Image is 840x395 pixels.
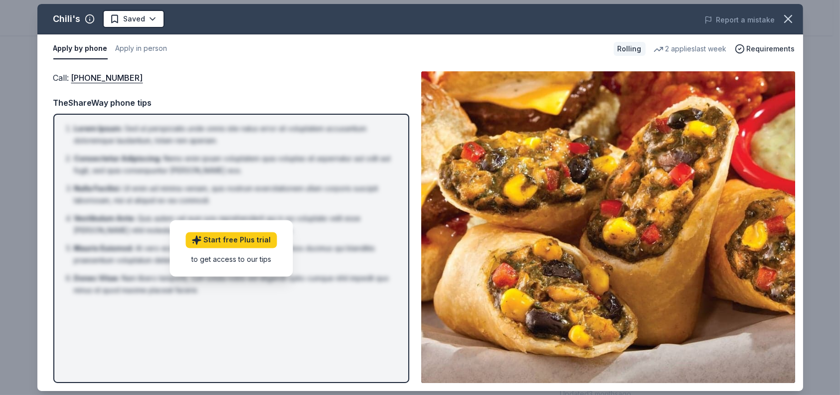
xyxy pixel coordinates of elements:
[53,96,409,109] div: TheShareWay phone tips
[74,244,134,252] span: Mauris Euismod :
[704,14,775,26] button: Report a mistake
[614,42,646,56] div: Rolling
[74,183,394,206] li: Ut enim ad minima veniam, quis nostrum exercitationem ullam corporis suscipit laboriosam, nisi ut...
[185,254,277,264] div: to get access to our tips
[735,43,795,55] button: Requirements
[124,13,146,25] span: Saved
[654,43,727,55] div: 2 applies last week
[103,10,165,28] button: Saved
[53,11,81,27] div: Chili's
[74,272,394,296] li: Nam libero tempore, cum soluta nobis est eligendi optio cumque nihil impedit quo minus id quod ma...
[116,38,168,59] button: Apply in person
[74,123,394,147] li: Sed ut perspiciatis unde omnis iste natus error sit voluptatem accusantium doloremque laudantium,...
[53,73,143,83] span: Call :
[74,184,122,193] span: Nulla Facilisi :
[74,154,162,163] span: Consectetur Adipiscing :
[747,43,795,55] span: Requirements
[74,274,120,282] span: Donec Vitae :
[74,214,136,222] span: Vestibulum Ante :
[53,38,108,59] button: Apply by phone
[74,153,394,177] li: Nemo enim ipsam voluptatem quia voluptas sit aspernatur aut odit aut fugit, sed quia consequuntur...
[74,242,394,266] li: At vero eos et accusamus et iusto odio dignissimos ducimus qui blanditiis praesentium voluptatum ...
[421,71,795,383] img: Image for Chili's
[71,71,143,84] a: [PHONE_NUMBER]
[74,124,123,133] span: Lorem Ipsum :
[74,212,394,236] li: Quis autem vel eum iure reprehenderit qui in ea voluptate velit esse [PERSON_NAME] nihil molestia...
[185,232,277,248] a: Start free Plus trial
